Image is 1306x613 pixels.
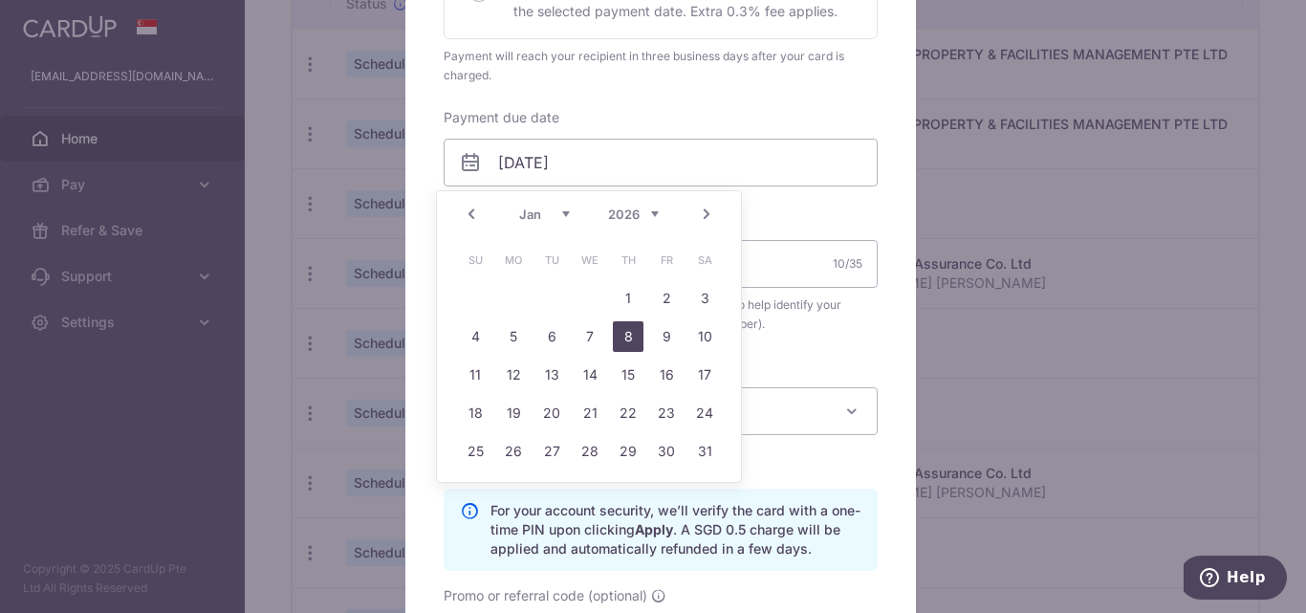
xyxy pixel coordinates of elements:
a: 16 [651,360,682,390]
a: 15 [613,360,643,390]
a: 1 [613,283,643,314]
span: Saturday [689,245,720,275]
a: 4 [460,321,490,352]
span: Friday [651,245,682,275]
a: 7 [575,321,605,352]
a: 9 [651,321,682,352]
span: Thursday [613,245,643,275]
a: 17 [689,360,720,390]
a: 12 [498,360,529,390]
a: 14 [575,360,605,390]
a: 19 [498,398,529,428]
a: Prev [460,203,483,226]
a: 27 [536,436,567,467]
span: Sunday [460,245,490,275]
div: Payment will reach your recipient in three business days after your card is charged. [444,47,878,85]
input: DD / MM / YYYY [444,139,878,186]
a: 3 [689,283,720,314]
a: 11 [460,360,490,390]
a: 25 [460,436,490,467]
a: 30 [651,436,682,467]
iframe: Opens a widget where you can find more information [1184,556,1287,603]
label: Payment due date [444,108,559,127]
a: 8 [613,321,643,352]
a: 22 [613,398,643,428]
b: Apply [635,521,673,537]
a: Next [695,203,718,226]
a: 5 [498,321,529,352]
a: 10 [689,321,720,352]
a: 13 [536,360,567,390]
span: Tuesday [536,245,567,275]
a: 24 [689,398,720,428]
a: 6 [536,321,567,352]
a: 18 [460,398,490,428]
p: For your account security, we’ll verify the card with a one-time PIN upon clicking . A SGD 0.5 ch... [490,501,861,558]
a: 29 [613,436,643,467]
a: 28 [575,436,605,467]
a: 2 [651,283,682,314]
div: 10/35 [833,254,862,274]
a: 20 [536,398,567,428]
span: Monday [498,245,529,275]
a: 23 [651,398,682,428]
a: 21 [575,398,605,428]
span: Wednesday [575,245,605,275]
a: 31 [689,436,720,467]
span: Promo or referral code (optional) [444,586,647,605]
a: 26 [498,436,529,467]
